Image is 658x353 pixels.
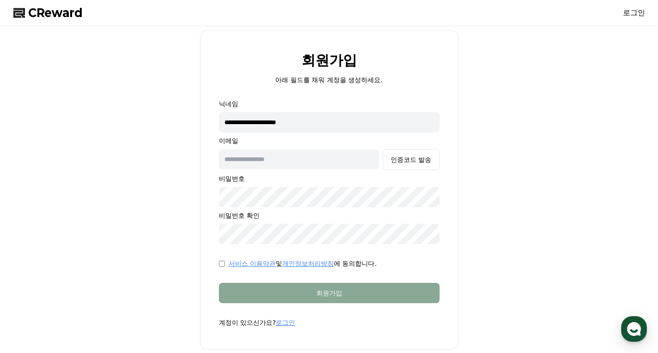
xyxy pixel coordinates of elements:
a: 서비스 이용약관 [229,260,276,267]
a: CReward [13,6,83,20]
p: 아래 필드를 채워 계정을 생성하세요. [275,75,382,84]
a: 대화 [61,276,119,299]
button: 인증코드 발송 [383,149,439,170]
span: 설정 [143,290,154,298]
a: 설정 [119,276,177,299]
a: 개인정보처리방침 [282,260,334,267]
p: 비밀번호 [219,174,440,183]
a: 로그인 [623,7,645,18]
span: 홈 [29,290,35,298]
h2: 회원가입 [302,53,357,68]
div: 회원가입 [237,288,421,298]
a: 로그인 [276,319,295,326]
a: 홈 [3,276,61,299]
p: 및 에 동의합니다. [229,259,377,268]
div: 인증코드 발송 [391,155,431,164]
p: 닉네임 [219,99,440,108]
span: CReward [28,6,83,20]
span: 대화 [85,291,96,298]
p: 이메일 [219,136,440,145]
button: 회원가입 [219,283,440,303]
p: 계정이 있으신가요? [219,318,440,327]
p: 비밀번호 확인 [219,211,440,220]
